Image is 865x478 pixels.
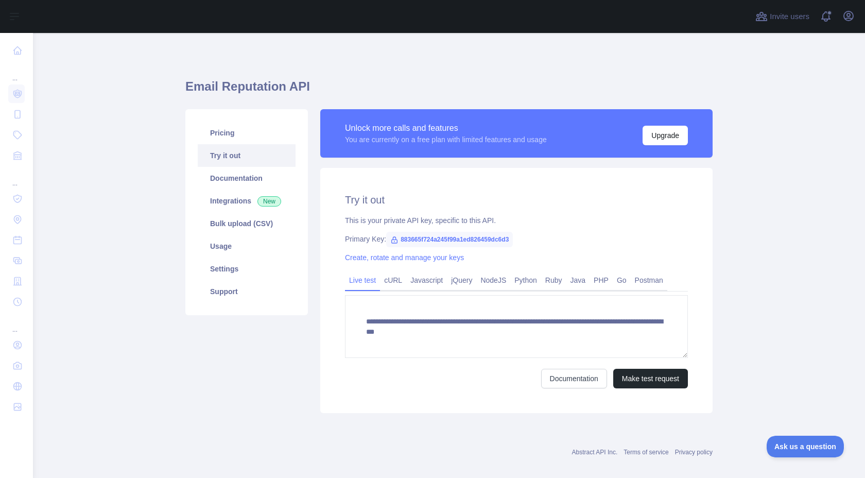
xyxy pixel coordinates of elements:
a: Privacy policy [675,449,713,456]
div: ... [8,313,25,334]
h2: Try it out [345,193,688,207]
a: jQuery [447,272,476,288]
button: Upgrade [643,126,688,145]
button: Invite users [753,8,811,25]
a: Create, rotate and manage your keys [345,253,464,262]
a: cURL [380,272,406,288]
span: New [257,196,281,207]
a: Bulk upload (CSV) [198,212,296,235]
div: This is your private API key, specific to this API. [345,215,688,226]
a: Try it out [198,144,296,167]
button: Make test request [613,369,688,388]
a: Abstract API Inc. [572,449,618,456]
a: Python [510,272,541,288]
a: Documentation [541,369,607,388]
a: Terms of service [624,449,668,456]
a: PHP [590,272,613,288]
a: Go [613,272,631,288]
div: ... [8,167,25,187]
a: Live test [345,272,380,288]
a: Pricing [198,122,296,144]
span: Invite users [770,11,809,23]
a: Java [566,272,590,288]
a: Ruby [541,272,566,288]
div: Primary Key: [345,234,688,244]
iframe: Toggle Customer Support [767,436,844,457]
div: You are currently on a free plan with limited features and usage [345,134,547,145]
h1: Email Reputation API [185,78,713,103]
a: Settings [198,258,296,280]
div: Unlock more calls and features [345,122,547,134]
a: Integrations New [198,190,296,212]
a: Support [198,280,296,303]
a: NodeJS [476,272,510,288]
a: Usage [198,235,296,258]
a: Postman [631,272,667,288]
span: 883665f724a245f99a1ed826459dc6d3 [386,232,513,247]
a: Javascript [406,272,447,288]
a: Documentation [198,167,296,190]
div: ... [8,62,25,82]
